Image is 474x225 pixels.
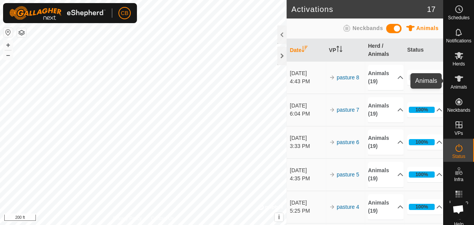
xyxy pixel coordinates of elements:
[407,134,443,150] p-accordion-header: 100%
[329,204,335,210] img: arrow
[407,102,443,118] p-accordion-header: 100%
[290,110,325,118] div: 6:04 PM
[407,70,443,85] p-accordion-header: 0%
[3,28,13,37] button: Reset Map
[329,74,335,81] img: arrow
[290,69,325,77] div: [DATE]
[302,47,308,53] p-sorticon: Activate to sort
[447,108,470,112] span: Neckbands
[291,5,427,14] h2: Activations
[336,47,342,53] p-sorticon: Activate to sort
[409,171,435,178] div: 100%
[407,167,443,182] p-accordion-header: 100%
[415,203,428,210] div: 100%
[337,171,359,178] a: pasture 5
[409,107,435,113] div: 100%
[368,129,403,155] p-accordion-header: Animals (19)
[151,215,174,222] a: Contact Us
[448,15,469,20] span: Schedules
[368,65,403,90] p-accordion-header: Animals (19)
[290,134,325,142] div: [DATE]
[329,107,335,113] img: arrow
[3,40,13,50] button: +
[427,3,435,15] span: 17
[287,39,326,62] th: Date
[448,199,469,220] a: Open chat
[454,177,463,182] span: Infra
[409,74,435,81] div: 0%
[121,9,128,17] span: CB
[326,39,365,62] th: VP
[415,138,428,146] div: 100%
[454,131,463,136] span: VPs
[290,175,325,183] div: 4:35 PM
[337,139,359,145] a: pasture 6
[3,50,13,60] button: –
[452,62,465,66] span: Herds
[353,25,383,31] span: Neckbands
[450,85,467,89] span: Animals
[17,28,26,37] button: Map Layers
[290,207,325,215] div: 5:25 PM
[337,107,359,113] a: pasture 7
[290,102,325,110] div: [DATE]
[415,106,428,113] div: 100%
[290,142,325,150] div: 3:33 PM
[416,25,439,31] span: Animals
[329,171,335,178] img: arrow
[290,166,325,175] div: [DATE]
[9,6,106,20] img: Gallagher Logo
[278,214,280,220] span: i
[337,204,359,210] a: pasture 4
[275,213,283,222] button: i
[290,77,325,86] div: 4:43 PM
[368,194,403,220] p-accordion-header: Animals (19)
[446,39,471,43] span: Notifications
[113,215,142,222] a: Privacy Policy
[365,39,404,62] th: Herd / Animals
[415,171,428,178] div: 100%
[409,204,435,210] div: 100%
[409,139,435,145] div: 100%
[449,200,468,205] span: Heatmap
[368,162,403,187] p-accordion-header: Animals (19)
[337,74,359,81] a: pasture 8
[368,97,403,123] p-accordion-header: Animals (19)
[404,39,443,62] th: Status
[407,199,443,215] p-accordion-header: 100%
[452,154,465,159] span: Status
[290,199,325,207] div: [DATE]
[329,139,335,145] img: arrow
